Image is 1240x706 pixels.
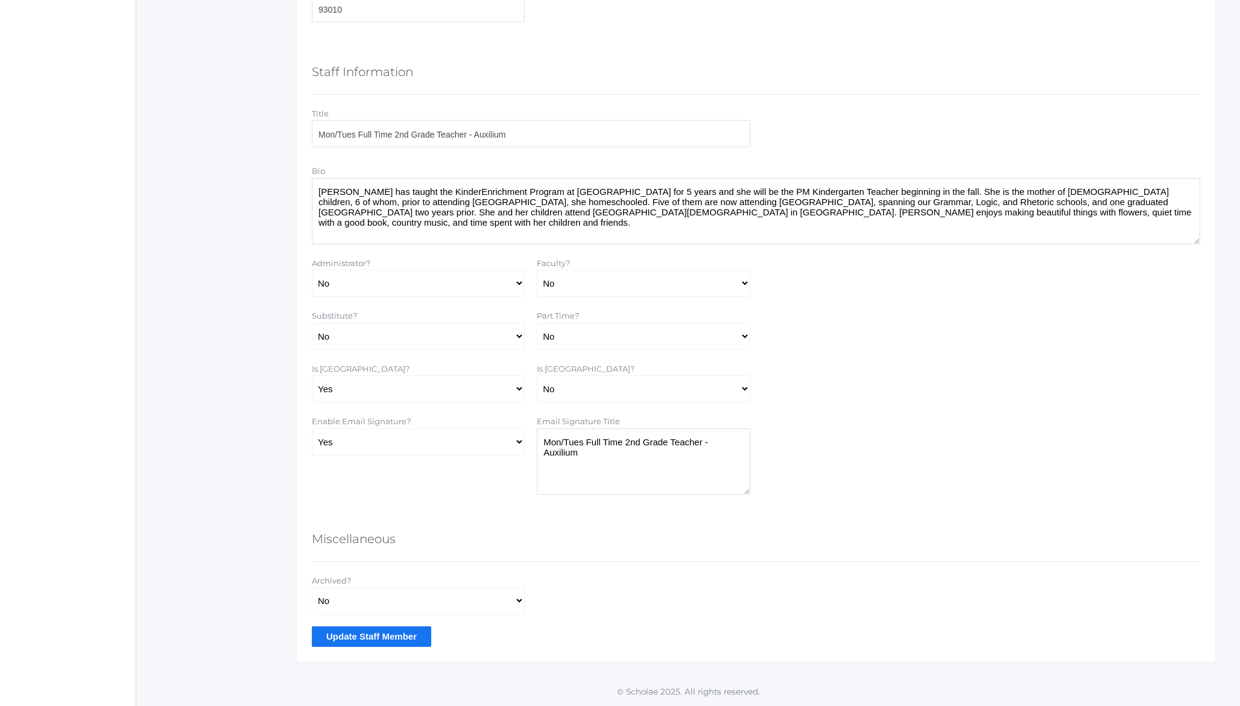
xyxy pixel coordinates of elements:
[312,178,1200,244] textarea: [PERSON_NAME] has taught the KinderEnrichment Program at [GEOGRAPHIC_DATA] for 5 years and she wi...
[136,685,1240,698] p: © Scholae 2025. All rights reserved.
[312,416,411,426] label: Enable Email Signature?
[312,258,370,268] label: Administrator?
[312,529,396,549] h5: Miscellaneous
[312,576,351,585] label: Archived?
[312,166,325,176] label: Bio
[537,311,579,320] label: Part Time?
[537,428,750,495] textarea: Mon/Tues Full Time 2nd Grade Teacher - Auxilium
[537,364,634,374] label: Is [GEOGRAPHIC_DATA]?
[537,258,570,268] label: Faculty?
[312,311,357,320] label: Substitute?
[312,109,329,118] label: Title
[537,416,620,426] label: Email Signature Title
[312,364,410,374] label: Is [GEOGRAPHIC_DATA]?
[312,62,413,82] h5: Staff Information
[312,626,431,646] input: Update Staff Member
